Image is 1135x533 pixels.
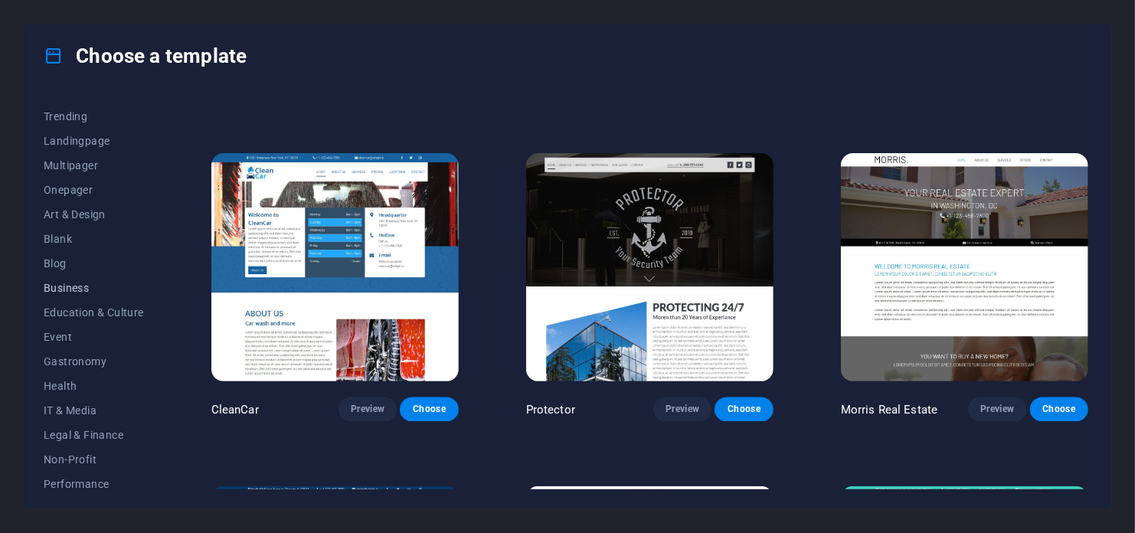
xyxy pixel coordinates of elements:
p: Protector [526,402,575,417]
span: Non-Profit [44,453,144,466]
p: CleanCar [211,402,259,417]
img: CleanCar [211,153,459,381]
h4: Choose a template [44,44,247,68]
button: Blog [44,251,144,276]
img: Morris Real Estate [841,153,1088,381]
button: Landingpage [44,129,144,153]
span: Health [44,380,144,392]
img: Protector [526,153,774,381]
button: Education & Culture [44,300,144,325]
span: Gastronomy [44,355,144,368]
button: Health [44,374,144,398]
span: Legal & Finance [44,429,144,441]
button: Choose [400,397,458,422]
span: Landingpage [44,135,144,147]
span: Performance [44,478,144,490]
button: Non-Profit [44,447,144,472]
span: Choose [412,404,446,416]
span: Multipager [44,159,144,172]
span: Blank [44,233,144,245]
button: Performance [44,472,144,496]
span: Education & Culture [44,306,144,319]
button: Business [44,276,144,300]
button: Preview [968,397,1026,422]
span: Onepager [44,184,144,196]
button: Choose [1030,397,1088,422]
span: Choose [727,404,760,416]
span: Blog [44,257,144,270]
span: Preview [666,404,699,416]
button: IT & Media [44,398,144,423]
span: Art & Design [44,208,144,221]
span: Preview [351,404,384,416]
button: Blank [44,227,144,251]
span: Business [44,282,144,294]
p: Morris Real Estate [841,402,938,417]
span: Event [44,331,144,343]
button: Event [44,325,144,349]
button: Legal & Finance [44,423,144,447]
button: Preview [653,397,711,422]
button: Gastronomy [44,349,144,374]
button: Preview [339,397,397,422]
button: Onepager [44,178,144,202]
span: Choose [1042,404,1076,416]
span: Trending [44,110,144,123]
span: IT & Media [44,404,144,417]
button: Choose [715,397,773,422]
span: Preview [980,404,1014,416]
button: Multipager [44,153,144,178]
button: Art & Design [44,202,144,227]
button: Trending [44,104,144,129]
